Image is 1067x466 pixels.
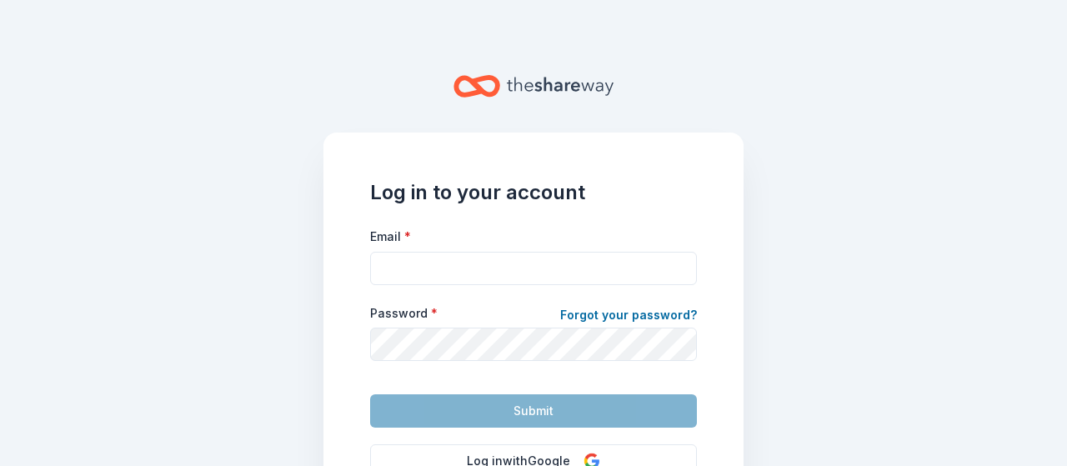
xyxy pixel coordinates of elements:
label: Email [370,228,411,245]
h1: Log in to your account [370,179,697,206]
a: Forgot your password? [560,305,697,328]
label: Password [370,305,438,322]
a: Home [453,67,614,106]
